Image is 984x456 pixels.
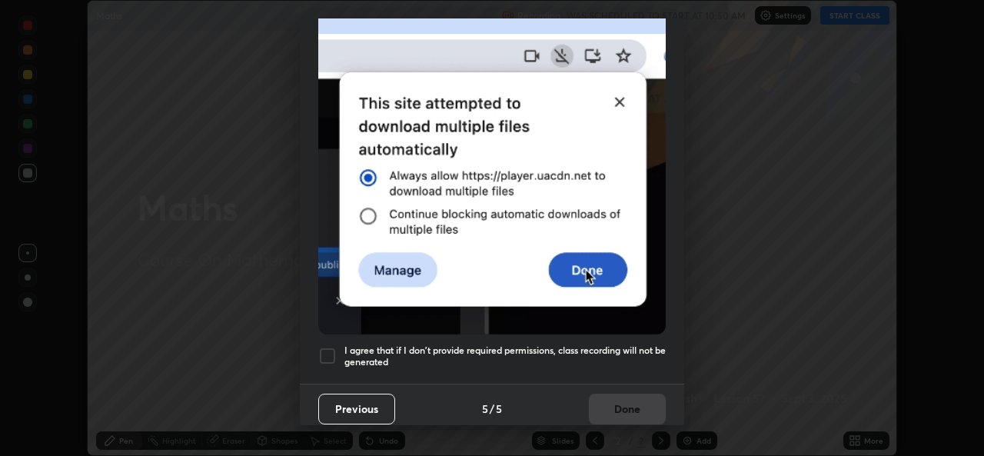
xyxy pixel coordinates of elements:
button: Previous [318,394,395,424]
h4: / [490,401,494,417]
h5: I agree that if I don't provide required permissions, class recording will not be generated [344,344,666,368]
h4: 5 [496,401,502,417]
h4: 5 [482,401,488,417]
